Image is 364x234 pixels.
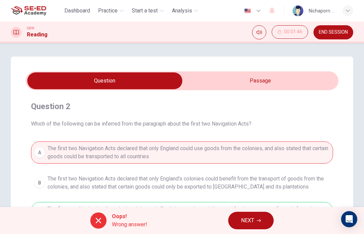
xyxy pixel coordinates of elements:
[31,101,333,112] h4: Question 2
[272,25,308,39] div: Hide
[228,212,274,229] button: NEXT
[129,5,166,17] button: Start a test
[31,120,333,128] span: Which of the following can be inferred from the paragraph about the first two Navigation Acts?
[241,216,254,225] span: NEXT
[309,7,334,15] div: Nichaporn Pitichotesakoon
[11,4,62,18] a: SE-ED Academy logo
[252,25,266,39] div: Mute
[62,5,93,17] button: Dashboard
[112,212,147,221] span: Oops!
[319,30,348,35] span: END SESSION
[169,5,201,17] button: Analysis
[341,211,357,227] div: Open Intercom Messenger
[64,7,90,15] span: Dashboard
[112,221,147,229] span: Wrong answer!
[172,7,192,15] span: Analysis
[11,4,46,18] img: SE-ED Academy logo
[132,7,158,15] span: Start a test
[313,25,353,39] button: END SESSION
[27,31,48,39] h1: Reading
[284,29,302,35] span: 00:01:46
[95,5,126,17] button: Practice
[27,26,34,31] span: CEFR
[272,25,308,39] button: 00:01:46
[98,7,118,15] span: Practice
[243,8,252,13] img: en
[293,5,303,16] img: Profile picture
